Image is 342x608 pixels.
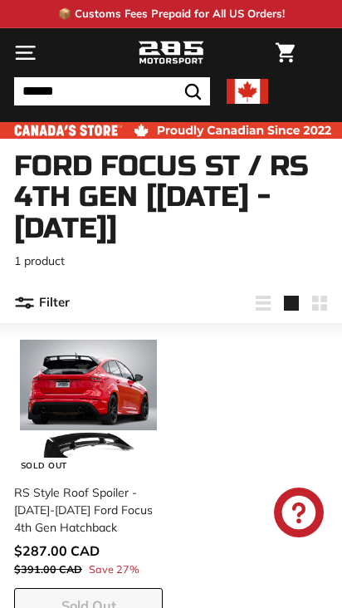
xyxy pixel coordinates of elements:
span: $391.00 CAD [14,562,82,576]
p: 📦 Customs Fees Prepaid for All US Orders! [58,6,285,22]
div: RS Style Roof Spoiler - [DATE]-[DATE] Ford Focus 4th Gen Hatchback [14,484,153,537]
a: Sold Out RS Style Roof Spoiler - [DATE]-[DATE] Ford Focus 4th Gen Hatchback Save 27% [14,331,163,588]
inbox-online-store-chat: Shopify online store chat [269,488,329,542]
span: Save 27% [89,561,139,577]
div: Sold Out [15,458,73,474]
button: Filter [14,283,70,323]
p: 1 product [14,253,328,270]
input: Search [14,77,210,105]
h1: Ford Focus ST / RS 4th Gen [[DATE] -[DATE]] [14,151,328,244]
img: Logo_285_Motorsport_areodynamics_components [138,39,204,67]
span: $287.00 CAD [14,542,100,559]
a: Cart [267,29,303,76]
